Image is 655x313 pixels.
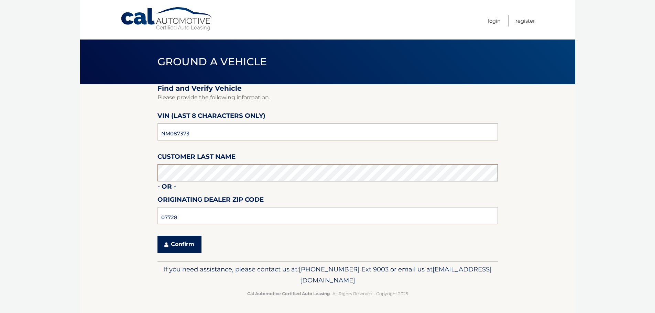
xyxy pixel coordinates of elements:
p: - All Rights Reserved - Copyright 2025 [162,290,493,297]
p: If you need assistance, please contact us at: or email us at [162,264,493,286]
span: Ground a Vehicle [157,55,267,68]
label: Originating Dealer Zip Code [157,194,264,207]
strong: Cal Automotive Certified Auto Leasing [247,291,330,296]
label: VIN (last 8 characters only) [157,111,265,123]
a: Login [488,15,501,26]
button: Confirm [157,236,201,253]
span: [PHONE_NUMBER] Ext 9003 [299,265,390,273]
a: Cal Automotive [120,7,213,31]
label: Customer Last Name [157,152,236,164]
p: Please provide the following information. [157,93,498,102]
label: - or - [157,181,176,194]
h2: Find and Verify Vehicle [157,84,498,93]
a: Register [515,15,535,26]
